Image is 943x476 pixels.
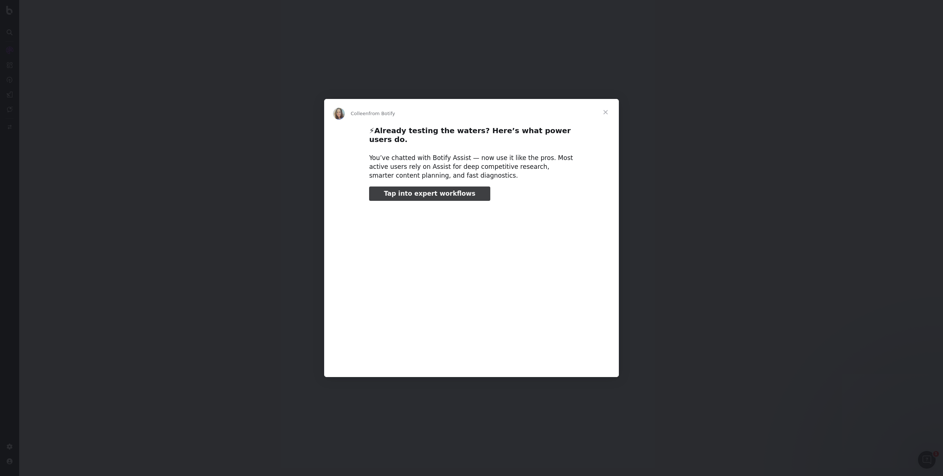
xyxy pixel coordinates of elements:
[369,154,574,180] div: You’ve chatted with Botify Assist — now use it like the pros. Most active users rely on Assist fo...
[369,126,574,149] h2: ⚡
[333,108,345,120] img: Profile image for Colleen
[351,111,369,116] span: Colleen
[369,187,490,201] a: Tap into expert workflows
[592,99,619,125] span: Close
[369,111,395,116] span: from Botify
[369,126,571,144] b: Already testing the waters? Here’s what power users do.
[318,207,625,360] video: Play video
[384,190,475,197] span: Tap into expert workflows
